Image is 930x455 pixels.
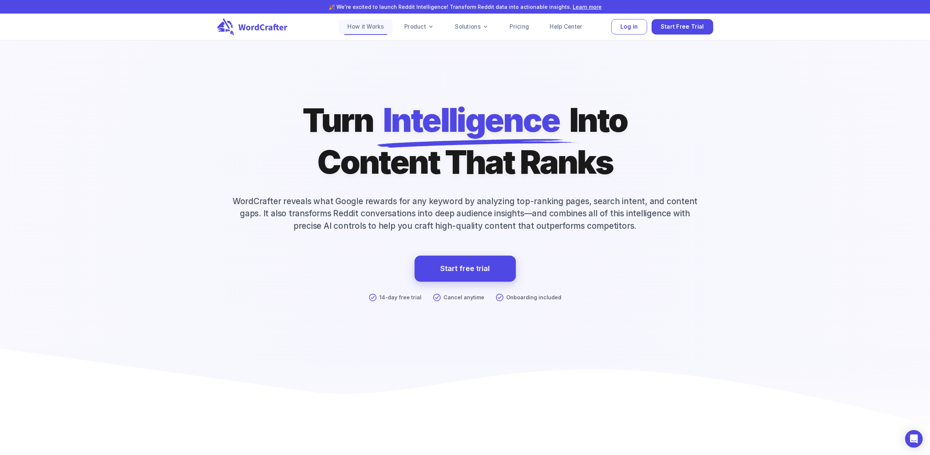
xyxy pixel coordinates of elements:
[620,22,638,32] span: Log in
[652,19,713,35] button: Start Free Trial
[303,99,627,183] h1: Turn Into Content That Ranks
[440,262,490,275] a: Start free trial
[611,19,647,35] button: Log in
[383,99,560,141] span: Intelligence
[573,4,602,10] a: Learn more
[217,195,713,232] p: WordCrafter reveals what Google rewards for any keyword by analyzing top-ranking pages, search in...
[541,19,591,34] a: Help Center
[905,430,923,448] div: Open Intercom Messenger
[395,19,443,34] a: Product
[661,22,704,32] span: Start Free Trial
[446,19,498,34] a: Solutions
[415,256,516,282] a: Start free trial
[506,293,561,301] p: Onboarding included
[379,293,422,301] p: 14-day free trial
[339,19,393,34] a: How it Works
[444,293,484,301] p: Cancel anytime
[501,19,538,34] a: Pricing
[144,3,787,11] p: 🎉 We're excited to launch Reddit Intelligence! Transform Reddit data into actionable insights.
